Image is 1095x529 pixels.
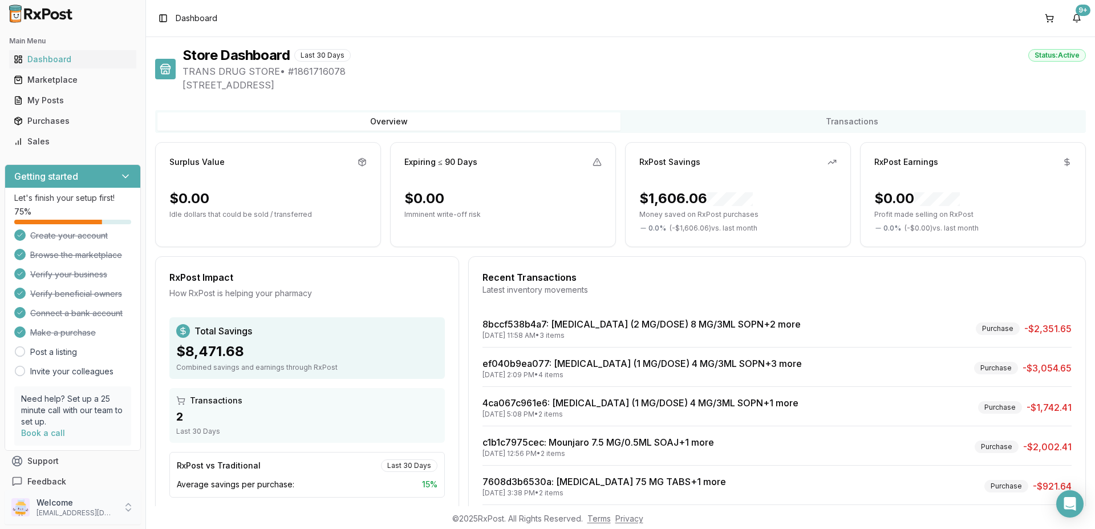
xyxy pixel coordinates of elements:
h3: Getting started [14,169,78,183]
div: Sales [14,136,132,147]
div: Latest inventory movements [482,284,1072,296]
span: -$2,351.65 [1024,322,1072,336]
span: Verify beneficial owners [30,288,122,300]
button: Purchases [5,112,141,130]
div: Last 30 Days [176,427,438,436]
div: My Posts [14,95,132,106]
div: RxPost Impact [169,270,445,284]
div: Marketplace [14,74,132,86]
nav: breadcrumb [176,13,217,24]
a: Invite your colleagues [30,366,113,377]
button: My Posts [5,91,141,110]
div: 9+ [1076,5,1090,16]
a: Privacy [615,514,643,523]
a: 8bccf538b4a7: [MEDICAL_DATA] (2 MG/DOSE) 8 MG/3ML SOPN+2 more [482,318,801,330]
img: User avatar [11,498,30,516]
a: My Posts [9,90,136,111]
div: Status: Active [1028,49,1086,62]
div: Purchase [984,480,1028,492]
div: RxPost Savings [639,156,700,168]
button: Support [5,451,141,471]
h2: Main Menu [9,37,136,46]
div: Dashboard [14,54,132,65]
span: 0.0 % [648,224,666,233]
div: Last 30 Days [381,459,437,472]
span: Average savings per purchase: [177,479,294,490]
img: RxPost Logo [5,5,78,23]
button: Marketplace [5,71,141,89]
h1: Store Dashboard [182,46,290,64]
a: Purchases [9,111,136,131]
span: [STREET_ADDRESS] [182,78,1086,92]
p: Let's finish your setup first! [14,192,131,204]
span: Transactions [190,395,242,406]
a: Dashboard [9,49,136,70]
p: Money saved on RxPost purchases [639,210,837,219]
span: Connect a bank account [30,308,123,319]
div: Purchases [14,115,132,127]
button: 9+ [1068,9,1086,27]
span: Browse the marketplace [30,249,122,261]
a: Sales [9,131,136,152]
div: [DATE] 12:56 PM • 2 items [482,449,714,458]
div: Recent Transactions [482,270,1072,284]
div: Last 30 Days [294,49,351,62]
div: $0.00 [874,189,960,208]
div: Expiring ≤ 90 Days [404,156,477,168]
a: Book a call [21,428,65,438]
button: Dashboard [5,50,141,68]
span: Dashboard [176,13,217,24]
div: How RxPost is helping your pharmacy [169,288,445,299]
span: -$921.64 [1033,479,1072,493]
p: Profit made selling on RxPost [874,210,1072,219]
p: Imminent write-off risk [404,210,602,219]
button: Overview [157,112,620,131]
div: Purchase [974,362,1018,374]
div: [DATE] 11:58 AM • 3 items [482,331,801,340]
div: Open Intercom Messenger [1056,490,1084,518]
div: 2 [176,409,438,425]
div: RxPost vs Traditional [177,460,261,471]
div: Purchase [976,322,1020,335]
a: ef040b9ea077: [MEDICAL_DATA] (1 MG/DOSE) 4 MG/3ML SOPN+3 more [482,358,802,369]
span: 0.0 % [883,224,901,233]
span: Feedback [27,476,66,487]
button: Feedback [5,471,141,492]
div: $8,471.68 [176,342,438,361]
a: c1b1c7975cec: Mounjaro 7.5 MG/0.5ML SOAJ+1 more [482,437,714,448]
div: Surplus Value [169,156,225,168]
button: Sales [5,132,141,151]
span: ( - $0.00 ) vs. last month [905,224,979,233]
div: $1,606.06 [639,189,753,208]
span: TRANS DRUG STORE • # 1861716078 [182,64,1086,78]
span: -$2,002.41 [1023,440,1072,454]
span: 15 % [422,479,437,490]
div: $0.00 [169,189,209,208]
p: Need help? Set up a 25 minute call with our team to set up. [21,393,124,427]
div: Purchase [975,441,1019,453]
p: Idle dollars that could be sold / transferred [169,210,367,219]
div: RxPost Earnings [874,156,938,168]
a: Marketplace [9,70,136,90]
div: $0.00 [404,189,444,208]
div: Purchase [978,401,1022,414]
a: 7608d3b6530a: [MEDICAL_DATA] 75 MG TABS+1 more [482,476,726,487]
span: ( - $1,606.06 ) vs. last month [670,224,757,233]
span: Total Savings [194,324,252,338]
a: Post a listing [30,346,77,358]
div: [DATE] 3:38 PM • 2 items [482,488,726,498]
p: [EMAIL_ADDRESS][DOMAIN_NAME] [36,508,116,518]
span: Make a purchase [30,327,96,338]
div: Combined savings and earnings through RxPost [176,363,438,372]
span: Create your account [30,230,108,241]
div: [DATE] 2:09 PM • 4 items [482,370,802,379]
span: Verify your business [30,269,107,280]
p: Welcome [36,497,116,508]
span: -$1,742.41 [1027,401,1072,414]
a: Terms [587,514,611,523]
a: 4ca067c961e6: [MEDICAL_DATA] (1 MG/DOSE) 4 MG/3ML SOPN+1 more [482,397,798,409]
div: [DATE] 5:08 PM • 2 items [482,410,798,419]
span: 75 % [14,206,31,217]
button: Transactions [620,112,1084,131]
span: -$3,054.65 [1023,361,1072,375]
